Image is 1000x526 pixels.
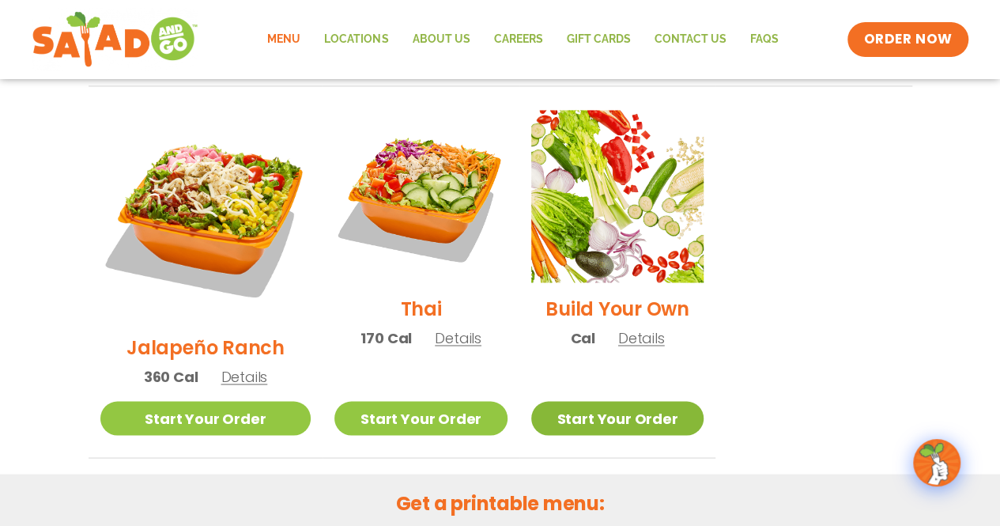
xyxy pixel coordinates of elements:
[32,8,198,71] img: new-SAG-logo-768×292
[545,294,689,322] h2: Build Your Own
[255,21,790,58] nav: Menu
[312,21,400,58] a: Locations
[570,327,594,348] span: Cal
[435,327,481,347] span: Details
[847,22,968,57] a: ORDER NOW
[401,294,442,322] h2: Thai
[618,327,665,347] span: Details
[642,21,738,58] a: Contact Us
[915,441,959,485] img: wpChatIcon
[738,21,790,58] a: FAQs
[255,21,312,58] a: Menu
[481,21,554,58] a: Careers
[144,365,198,387] span: 360 Cal
[863,30,952,49] span: ORDER NOW
[126,333,285,361] h2: Jalapeño Ranch
[100,401,311,435] a: Start Your Order
[334,401,507,435] a: Start Your Order
[554,21,642,58] a: GIFT CARDS
[100,110,311,321] img: Product photo for Jalapeño Ranch Salad
[221,366,267,386] span: Details
[531,401,704,435] a: Start Your Order
[360,327,412,348] span: 170 Cal
[89,489,912,517] h2: Get a printable menu:
[334,110,507,282] img: Product photo for Thai Salad
[400,21,481,58] a: About Us
[531,110,704,282] img: Product photo for Build Your Own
